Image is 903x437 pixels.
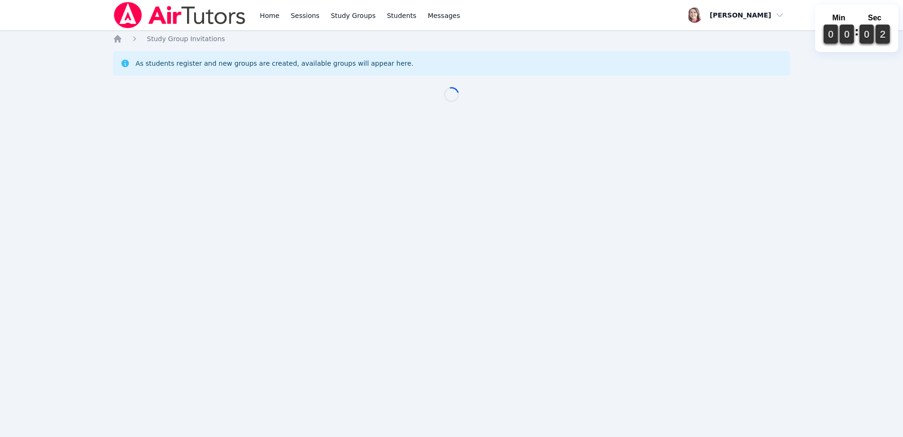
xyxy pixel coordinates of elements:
[428,11,460,20] span: Messages
[147,35,225,43] span: Study Group Invitations
[136,59,413,68] div: As students register and new groups are created, available groups will appear here.
[147,34,225,44] a: Study Group Invitations
[113,34,790,44] nav: Breadcrumb
[113,2,247,28] img: Air Tutors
